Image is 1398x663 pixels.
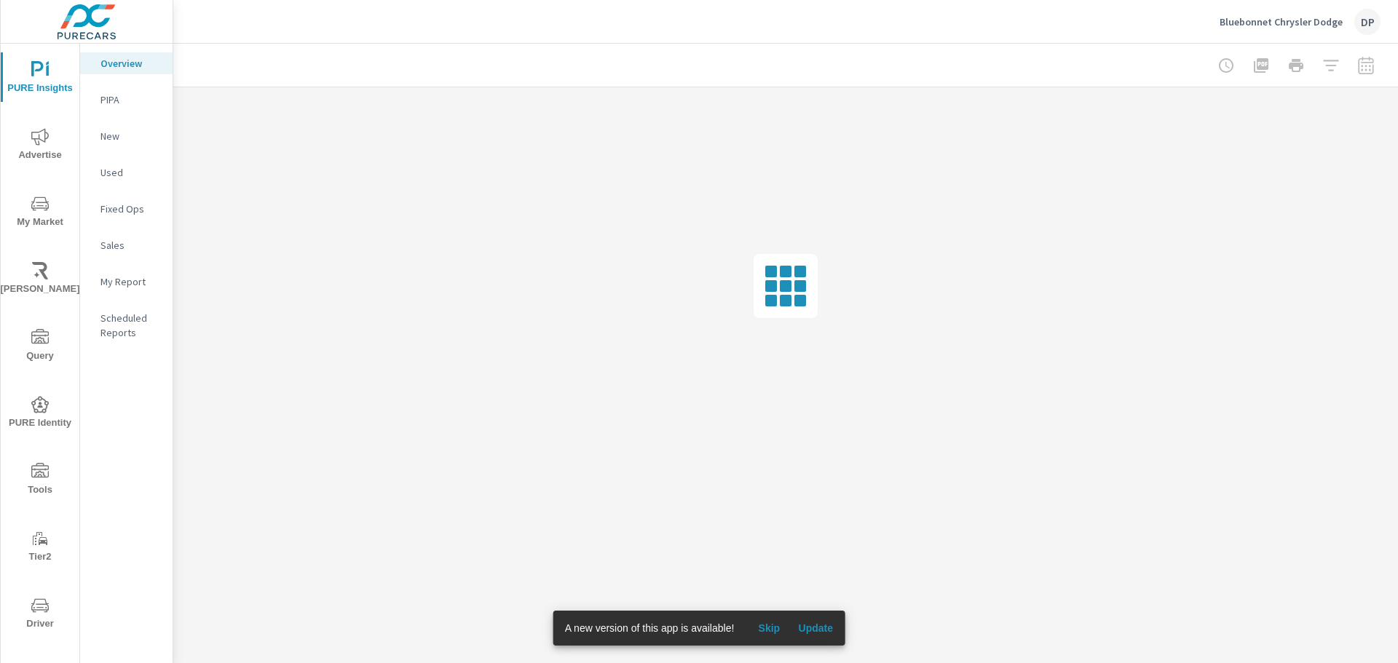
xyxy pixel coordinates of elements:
span: PURE Insights [5,61,75,97]
span: [PERSON_NAME] [5,262,75,298]
p: PIPA [100,92,161,107]
div: PIPA [80,89,173,111]
div: Scheduled Reports [80,307,173,344]
button: Update [792,616,839,640]
span: A new version of this app is available! [565,622,735,634]
div: New [80,125,173,147]
button: Skip [746,616,792,640]
span: PURE Identity [5,396,75,432]
span: My Market [5,195,75,231]
p: Sales [100,238,161,253]
div: Overview [80,52,173,74]
span: Skip [751,622,786,635]
div: Sales [80,234,173,256]
span: Update [798,622,833,635]
div: DP [1354,9,1381,35]
div: My Report [80,271,173,293]
p: Fixed Ops [100,202,161,216]
div: Used [80,162,173,183]
p: New [100,129,161,143]
p: Bluebonnet Chrysler Dodge [1220,15,1343,28]
p: My Report [100,274,161,289]
span: Tier2 [5,530,75,565]
span: Advertise [5,128,75,164]
div: Fixed Ops [80,198,173,220]
p: Overview [100,56,161,71]
p: Scheduled Reports [100,311,161,340]
span: Query [5,329,75,365]
p: Used [100,165,161,180]
span: Tools [5,463,75,499]
span: Driver [5,597,75,632]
